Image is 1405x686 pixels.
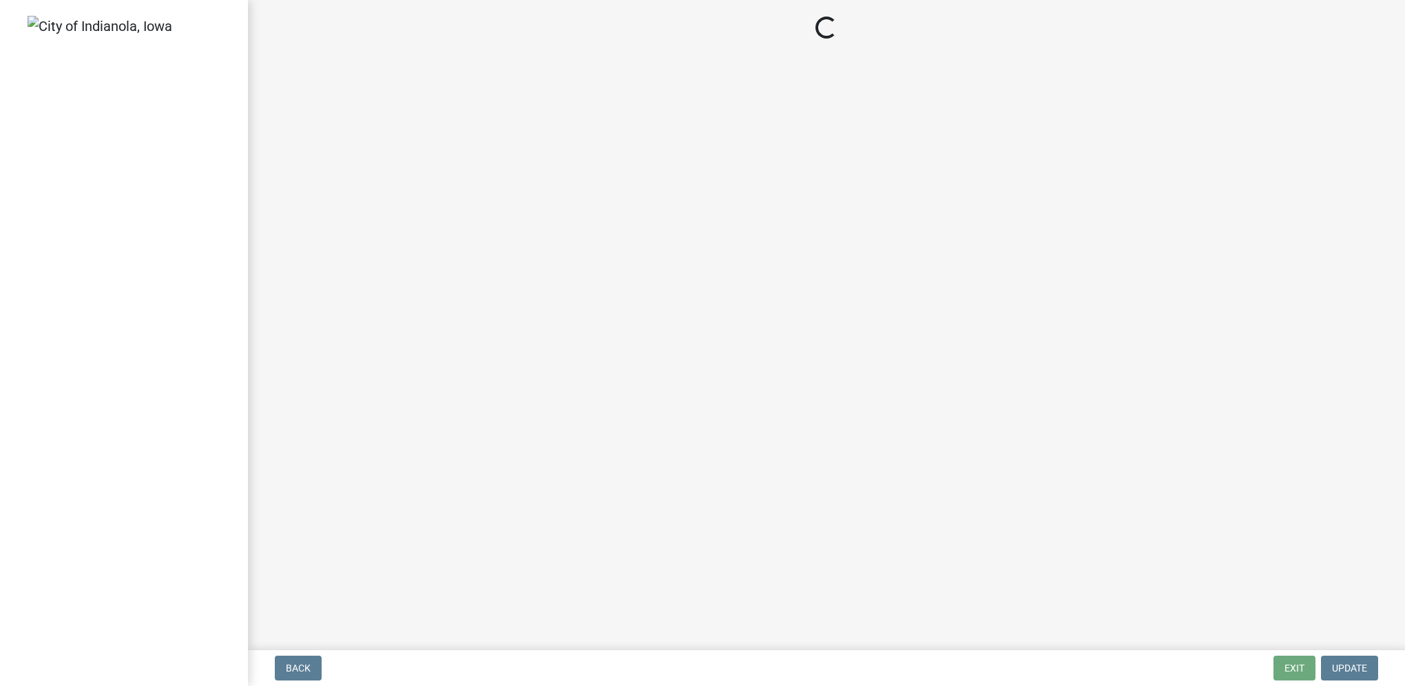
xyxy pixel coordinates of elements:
[1273,656,1315,680] button: Exit
[1321,656,1378,680] button: Update
[275,656,322,680] button: Back
[28,16,172,37] img: City of Indianola, Iowa
[286,663,311,674] span: Back
[1332,663,1367,674] span: Update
